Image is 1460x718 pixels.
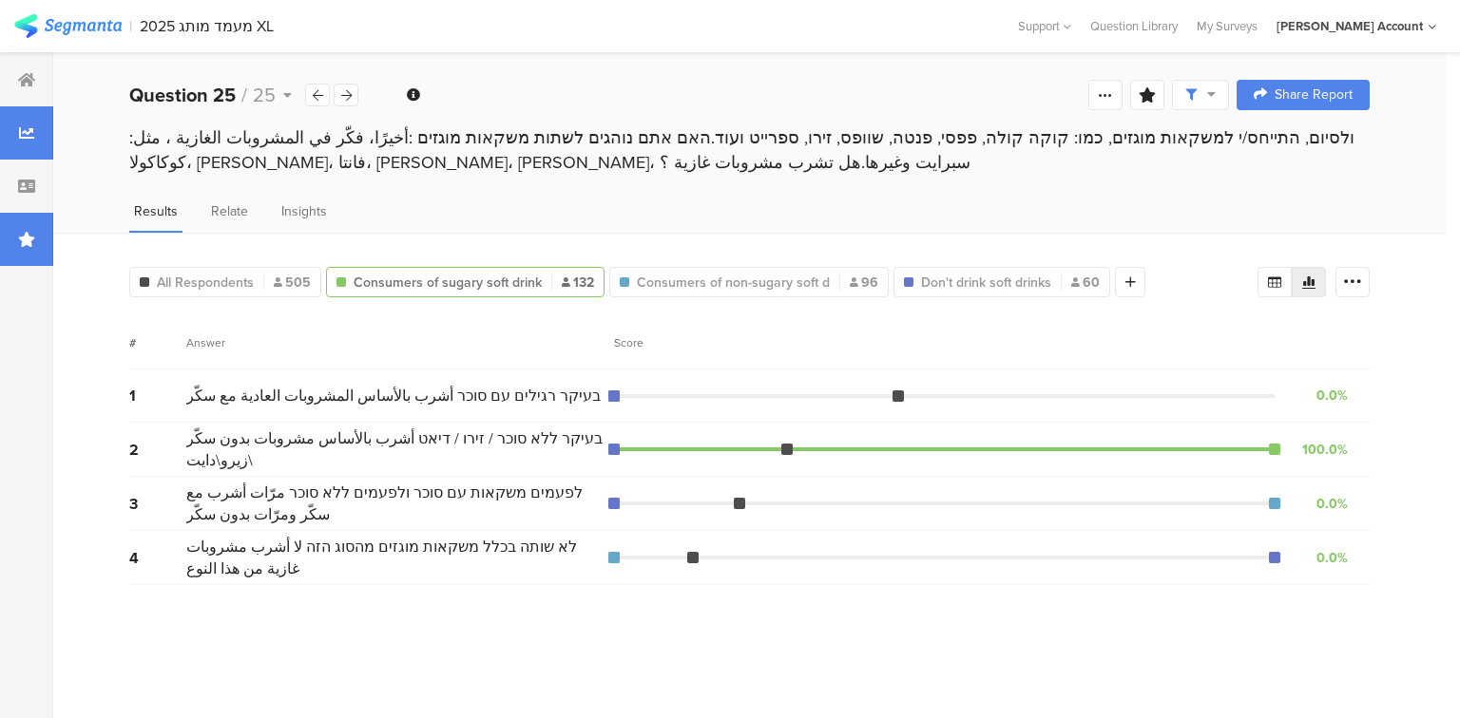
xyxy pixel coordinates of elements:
div: 0.0% [1316,548,1348,568]
span: 60 [1071,273,1100,293]
div: 0.0% [1316,386,1348,406]
span: 96 [850,273,878,293]
div: 100.0% [1302,440,1348,460]
span: / [241,81,247,109]
span: Consumers of sugary soft drink [354,273,542,293]
div: 1 [129,385,186,406]
b: Question 25 [129,81,236,109]
div: [PERSON_NAME] Account [1277,17,1423,35]
div: 2 [129,439,186,461]
span: בעיקר ללא סוכר / זירו / דיאט أشرب بالأساس مشروبات بدون سكّر \زيرو\دايت [186,427,605,471]
span: Relate [211,201,248,221]
div: # [129,334,186,351]
div: ולסיום, התייחס/י למשקאות מוגזים, כמו: קוקה קולה, פפסי, פנטה, שוופס, זירו, ספרייט ועוד.האם אתם נוה... [129,125,1370,175]
span: Insights [281,201,327,221]
div: 0.0% [1316,494,1348,514]
img: segmanta logo [14,14,122,38]
span: Share Report [1275,88,1353,102]
a: Question Library [1081,17,1187,35]
span: Consumers of non-sugary soft d [637,273,830,293]
span: All Respondents [157,273,254,293]
span: בעיקר רגילים עם סוכר أشرب بالأساس المشروبات العادية مع سكّر [186,385,601,406]
div: 2025 מעמד מותג XL [140,17,274,35]
div: 4 [129,547,186,569]
a: My Surveys [1187,17,1267,35]
span: 505 [274,273,311,293]
span: לא שותה בכלל משקאות מוגזים מהסוג הזה لا أشرب مشروبات غازية من هذا النوع [186,536,605,579]
div: Score [614,334,654,351]
span: לפעמים משקאות עם סוכר ולפעמים ללא סוכר مرّات أشرب مع سكّر ومرّات بدون سكّر [186,482,605,525]
span: 132 [562,273,594,293]
span: Don't drink soft drinks [921,273,1051,293]
div: | [129,15,132,37]
span: 25 [253,81,276,109]
div: Answer [186,334,225,351]
div: 3 [129,493,186,515]
div: Support [1018,11,1071,41]
span: Results [134,201,178,221]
